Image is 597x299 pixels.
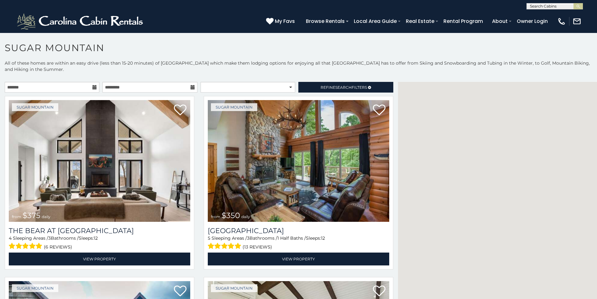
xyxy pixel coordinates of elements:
a: Rental Program [440,16,486,27]
span: 12 [321,235,325,241]
img: The Bear At Sugar Mountain [9,100,190,222]
span: $375 [23,211,40,220]
span: 4 [9,235,12,241]
span: 1 Half Baths / [277,235,306,241]
span: 5 [208,235,210,241]
a: My Favs [266,17,296,25]
span: (13 reviews) [243,243,272,251]
img: mail-regular-white.png [573,17,581,26]
span: from [12,214,21,219]
span: daily [42,214,50,219]
span: 3 [48,235,51,241]
a: Grouse Moor Lodge from $350 daily [208,100,389,222]
h3: Grouse Moor Lodge [208,227,389,235]
span: (6 reviews) [44,243,72,251]
div: Sleeping Areas / Bathrooms / Sleeps: [208,235,389,251]
span: Search [335,85,352,90]
a: Browse Rentals [303,16,348,27]
img: phone-regular-white.png [557,17,566,26]
a: Add to favorites [174,285,186,298]
a: Add to favorites [373,285,385,298]
span: 12 [94,235,98,241]
a: Sugar Mountain [211,284,257,292]
h3: The Bear At Sugar Mountain [9,227,190,235]
img: Grouse Moor Lodge [208,100,389,222]
a: About [489,16,511,27]
a: The Bear At Sugar Mountain from $375 daily [9,100,190,222]
a: Sugar Mountain [12,103,58,111]
a: [GEOGRAPHIC_DATA] [208,227,389,235]
a: Sugar Mountain [211,103,257,111]
img: White-1-2.png [16,12,146,31]
a: View Property [9,253,190,265]
a: Sugar Mountain [12,284,58,292]
a: Real Estate [403,16,437,27]
span: from [211,214,220,219]
div: Sleeping Areas / Bathrooms / Sleeps: [9,235,190,251]
span: $350 [222,211,240,220]
a: The Bear At [GEOGRAPHIC_DATA] [9,227,190,235]
span: Refine Filters [321,85,367,90]
a: RefineSearchFilters [298,82,393,93]
span: daily [241,214,250,219]
a: Local Area Guide [351,16,400,27]
a: Add to favorites [373,104,385,117]
a: View Property [208,253,389,265]
a: Add to favorites [174,104,186,117]
a: Owner Login [514,16,551,27]
span: 3 [247,235,249,241]
span: My Favs [275,17,295,25]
